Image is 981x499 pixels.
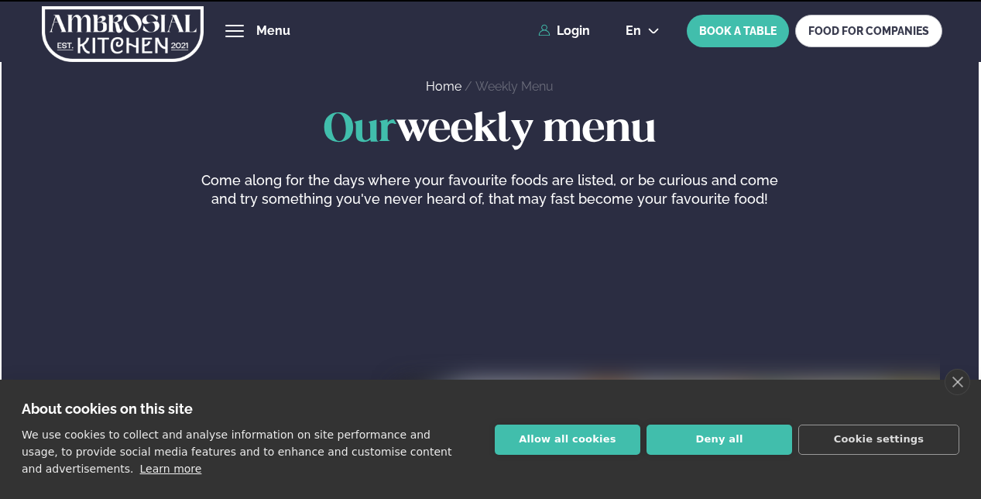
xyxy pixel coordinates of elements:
[40,108,941,153] h1: weekly menu
[465,79,475,94] span: /
[626,25,641,37] span: en
[647,425,792,455] button: Deny all
[22,428,451,475] p: We use cookies to collect and analyse information on site performance and usage, to provide socia...
[225,22,244,40] button: hamburger
[687,15,789,47] button: BOOK A TABLE
[795,15,942,47] a: FOOD FOR COMPANIES
[945,369,970,395] a: close
[22,401,193,417] strong: About cookies on this site
[495,425,640,455] button: Allow all cookies
[538,24,590,38] a: Login
[324,111,396,150] span: Our
[42,2,204,66] img: logo
[798,425,959,455] button: Cookie settings
[613,25,672,37] button: en
[426,79,461,94] a: Home
[475,79,554,94] a: Weekly Menu
[140,463,202,475] a: Learn more
[197,171,783,208] p: Come along for the days where your favourite foods are listed, or be curious and come and try som...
